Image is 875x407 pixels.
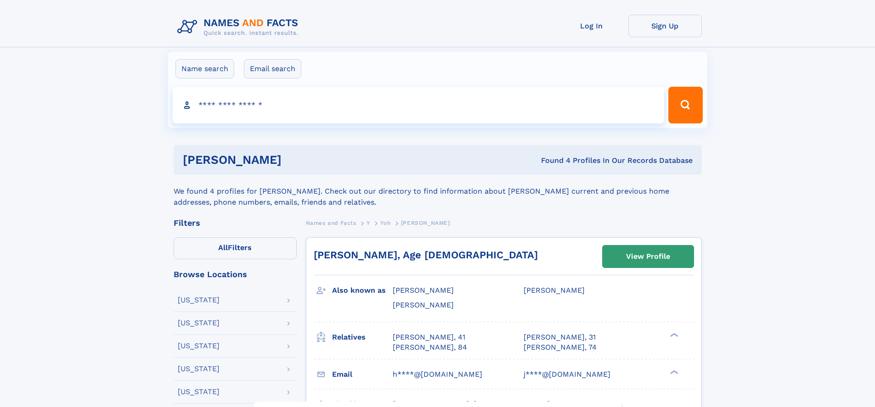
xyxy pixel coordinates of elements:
[332,329,393,345] h3: Relatives
[332,367,393,382] h3: Email
[524,286,585,295] span: [PERSON_NAME]
[668,369,679,375] div: ❯
[173,87,665,123] input: search input
[178,342,220,350] div: [US_STATE]
[178,388,220,396] div: [US_STATE]
[380,217,390,229] a: Yoh
[524,342,597,352] a: [PERSON_NAME], 74
[218,243,228,252] span: All
[306,217,356,229] a: Names and Facts
[411,156,693,166] div: Found 4 Profiles In Our Records Database
[174,270,297,279] div: Browse Locations
[393,301,454,309] span: [PERSON_NAME]
[401,220,450,226] span: [PERSON_NAME]
[183,154,412,166] h1: [PERSON_NAME]
[393,342,467,352] a: [PERSON_NAME], 84
[603,245,694,268] a: View Profile
[393,286,454,295] span: [PERSON_NAME]
[668,332,679,338] div: ❯
[628,15,702,37] a: Sign Up
[174,175,702,208] div: We found 4 profiles for [PERSON_NAME]. Check out our directory to find information about [PERSON_...
[174,219,297,227] div: Filters
[174,15,306,39] img: Logo Names and Facts
[367,217,370,229] a: Y
[314,249,538,261] a: [PERSON_NAME], Age [DEMOGRAPHIC_DATA]
[393,332,465,342] a: [PERSON_NAME], 41
[668,87,702,123] button: Search Button
[380,220,390,226] span: Yoh
[524,332,596,342] a: [PERSON_NAME], 31
[555,15,628,37] a: Log In
[626,246,670,267] div: View Profile
[178,296,220,304] div: [US_STATE]
[174,237,297,259] label: Filters
[178,319,220,327] div: [US_STATE]
[332,283,393,298] h3: Also known as
[244,59,301,78] label: Email search
[178,365,220,373] div: [US_STATE]
[175,59,234,78] label: Name search
[367,220,370,226] span: Y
